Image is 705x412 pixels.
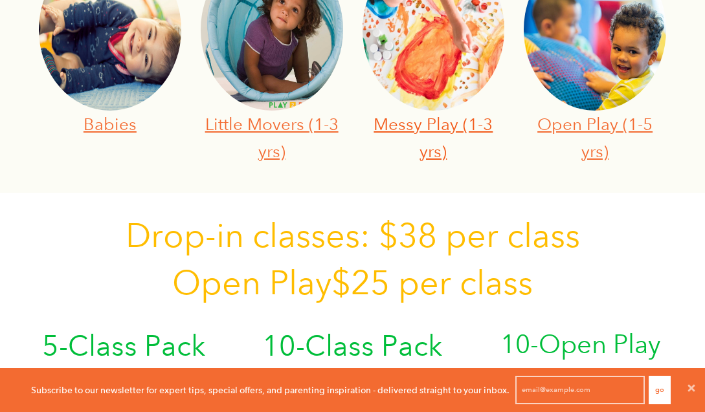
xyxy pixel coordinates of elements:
span: 10-Class Pack [262,329,442,363]
span: Open Play [172,263,331,303]
span: 10-Open Play Pack [500,329,661,396]
a: Babies [84,114,137,134]
span: 5-Class Pack [42,329,205,363]
a: Open Play (1-5 yrs) [537,114,653,161]
span: -in classes: $38 per class [205,215,580,255]
h1: $300 ($30 per class) [248,365,457,391]
input: email@example.com [515,376,645,404]
h1: $170 ($34 per class) [19,365,229,391]
button: Go [649,376,671,404]
span: Drop [126,215,205,255]
a: Little Movers (1-3 yrs) [205,114,339,161]
span: $25 per class [331,263,533,303]
a: Messy Play (1-3 yrs) [374,114,493,161]
p: Subscribe to our newsletter for expert tips, special offers, and parenting inspiration - delivere... [31,383,509,397]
